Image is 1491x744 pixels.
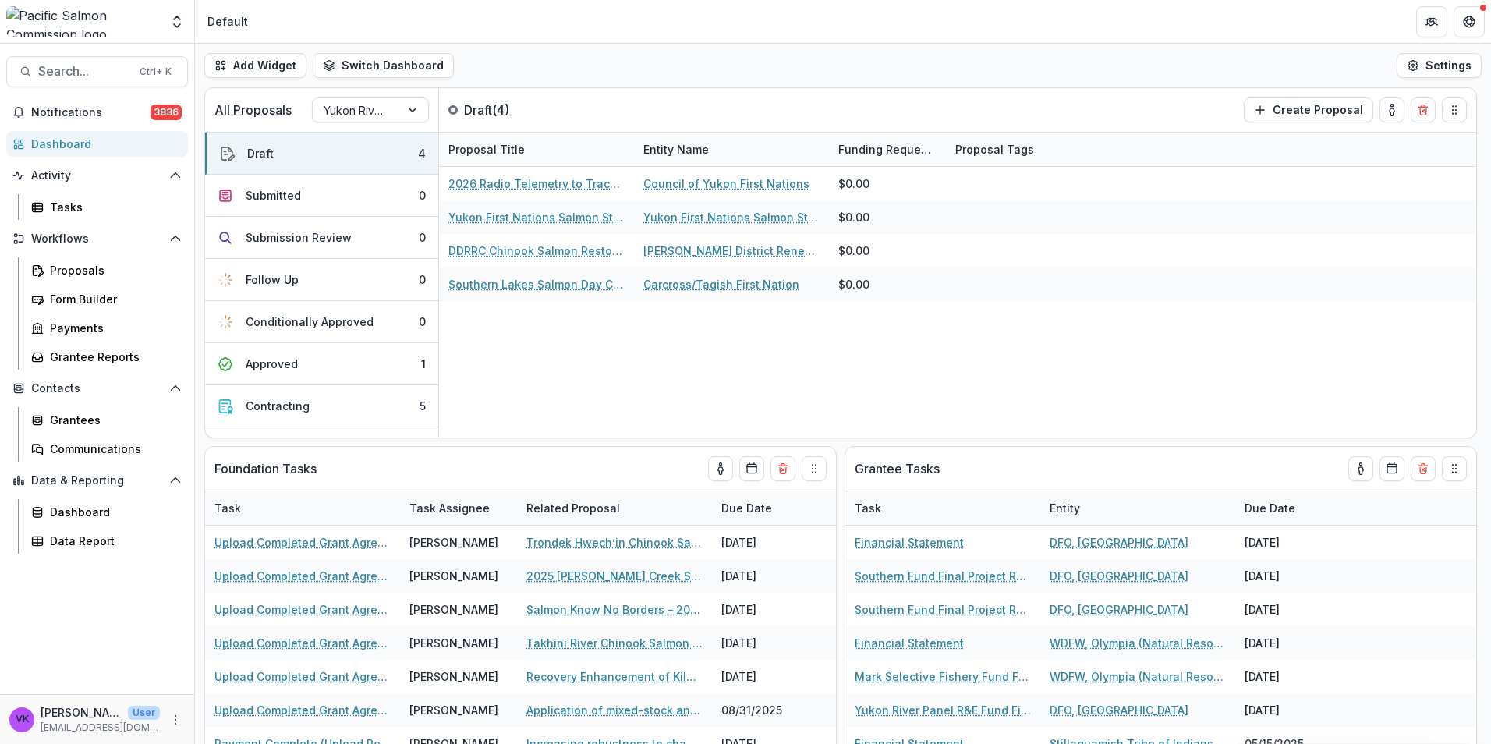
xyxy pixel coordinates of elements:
div: Task Assignee [400,500,499,516]
span: Notifications [31,106,151,119]
button: Contracting5 [205,385,438,427]
button: Draft4 [205,133,438,175]
button: Delete card [770,456,795,481]
div: Entity Name [634,133,829,166]
div: Task [845,491,1040,525]
a: DFO, [GEOGRAPHIC_DATA] [1050,568,1188,584]
div: Approved [246,356,298,372]
div: Task [845,500,891,516]
a: Recovery Enhancement of Kilbella-Chuckwalla Chinook, [DATE]-[DATE] [526,668,703,685]
a: Upload Completed Grant Agreements [214,534,391,551]
div: Task [205,500,250,516]
a: Salmon Know No Borders – 2025 Yukon River Exchange Outreach (YRDFA portion) [526,601,703,618]
div: Grantee Reports [50,349,175,365]
button: Partners [1416,6,1447,37]
div: [DATE] [1235,559,1352,593]
a: Dashboard [25,499,188,525]
span: 3836 [151,105,182,120]
div: Due Date [712,500,781,516]
div: [PERSON_NAME] [409,601,498,618]
a: Yukon First Nations Salmon Stewardship Alliance - 2025 - Yukon River Panel R&E Fund - Project Pro... [448,209,625,225]
a: Upload Completed Grant Agreements [214,702,391,718]
button: Drag [802,456,827,481]
a: Dashboard [6,131,188,157]
button: toggle-assigned-to-me [1348,456,1373,481]
div: Submitted [246,187,301,204]
span: Search... [38,64,130,79]
a: Takhini River Chinook Salmon Sonar Project – Year 5 [526,635,703,651]
a: Grantee Reports [25,344,188,370]
a: 2025 [PERSON_NAME] Creek Salmon and Habitat Monitoring Project [526,568,703,584]
a: Communications [25,436,188,462]
div: 0 [419,271,426,288]
a: DFO, [GEOGRAPHIC_DATA] [1050,534,1188,551]
div: $0.00 [838,243,869,259]
div: 08/31/2025 [712,693,829,727]
a: Southern Lakes Salmon Day Celebration-Connecting the Broken Salmon Trail [448,276,625,292]
a: Upload Completed Grant Agreements [214,668,391,685]
div: Entity [1040,500,1089,516]
button: Calendar [739,456,764,481]
span: Activity [31,169,163,182]
div: Default [207,13,248,30]
a: Proposals [25,257,188,283]
div: Task Assignee [400,491,517,525]
div: [PERSON_NAME] [409,702,498,718]
div: [DATE] [1235,660,1352,693]
button: Delete card [1411,97,1436,122]
a: Financial Statement [855,635,964,651]
button: Open Activity [6,163,188,188]
div: Conditionally Approved [246,314,374,330]
button: Submitted0 [205,175,438,217]
p: User [128,706,160,720]
div: Related Proposal [517,500,629,516]
button: Approved1 [205,343,438,385]
div: Draft [247,145,274,161]
div: [PERSON_NAME] [409,635,498,651]
a: Data Report [25,528,188,554]
div: Due Date [712,491,829,525]
a: Grantees [25,407,188,433]
button: Switch Dashboard [313,53,454,78]
div: Funding Requested [829,141,946,158]
div: Victor Keong [16,714,29,725]
a: 2026 Radio Telemetry to Track Tagged Chinook Salmon [448,175,625,192]
p: Grantee Tasks [855,459,940,478]
a: Yukon River Panel R&E Fund Final Project Report [855,702,1031,718]
div: Submission Review [246,229,352,246]
div: Payments [50,320,175,336]
div: Communications [50,441,175,457]
div: [DATE] [1235,693,1352,727]
button: Open Data & Reporting [6,468,188,493]
div: Follow Up [246,271,299,288]
button: Conditionally Approved0 [205,301,438,343]
div: Proposal Title [439,141,534,158]
div: Proposal Tags [946,133,1141,166]
a: Southern Fund Final Project Report [855,568,1031,584]
button: Add Widget [204,53,306,78]
span: Data & Reporting [31,474,163,487]
a: [PERSON_NAME] District Renewable Resources Council [643,243,820,259]
button: Calendar [1379,456,1404,481]
span: Contacts [31,382,163,395]
p: [EMAIL_ADDRESS][DOMAIN_NAME] [41,721,160,735]
a: DFO, [GEOGRAPHIC_DATA] [1050,601,1188,618]
a: Form Builder [25,286,188,312]
img: Pacific Salmon Commission logo [6,6,160,37]
div: Dashboard [31,136,175,152]
div: Dashboard [50,504,175,520]
div: [DATE] [712,559,829,593]
a: Carcross/Tagish First Nation [643,276,799,292]
button: Drag [1442,97,1467,122]
div: Data Report [50,533,175,549]
p: Foundation Tasks [214,459,317,478]
div: Ctrl + K [136,63,175,80]
nav: breadcrumb [201,10,254,33]
div: Form Builder [50,291,175,307]
div: Due Date [1235,491,1352,525]
button: Search... [6,56,188,87]
div: 0 [419,229,426,246]
div: [DATE] [712,593,829,626]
